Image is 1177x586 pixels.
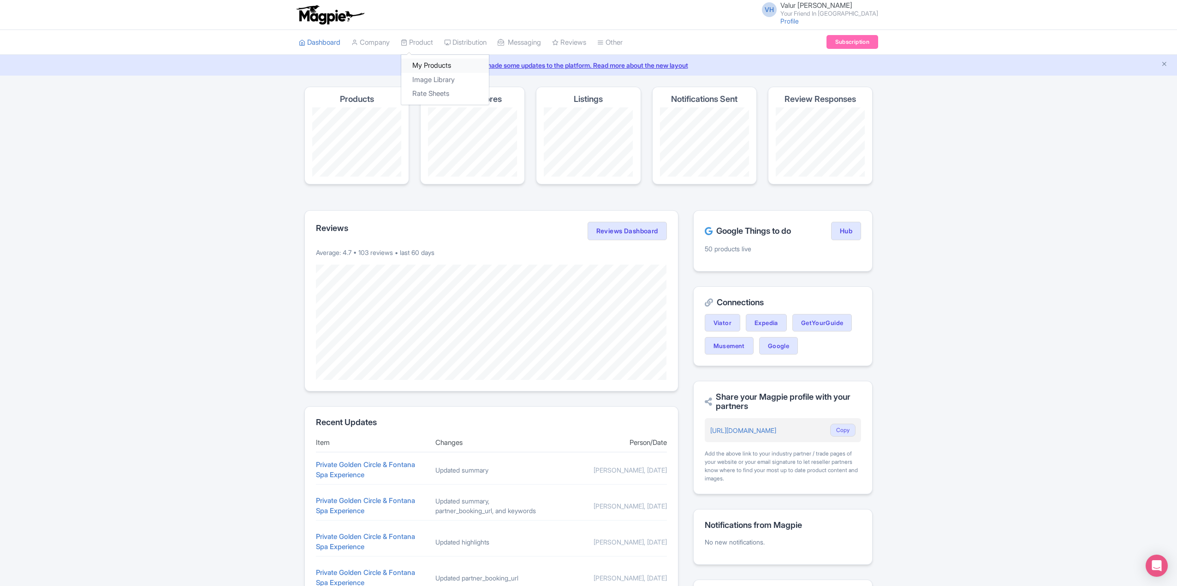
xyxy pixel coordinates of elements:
[780,11,878,17] small: Your Friend In [GEOGRAPHIC_DATA]
[552,30,586,55] a: Reviews
[705,450,861,483] div: Add the above link to your industry partner / trade pages of your website or your email signature...
[435,438,547,448] div: Changes
[444,30,487,55] a: Distribution
[756,2,878,17] a: VH Valur [PERSON_NAME] Your Friend In [GEOGRAPHIC_DATA]
[705,314,740,331] a: Viator
[746,314,787,331] a: Expedia
[762,2,777,17] span: VH
[780,1,852,10] span: Valur [PERSON_NAME]
[316,224,348,233] h2: Reviews
[316,418,667,427] h2: Recent Updates
[1146,555,1168,577] div: Open Intercom Messenger
[401,87,489,101] a: Rate Sheets
[316,496,415,515] a: Private Golden Circle & Fontana Spa Experience
[340,95,374,104] h4: Products
[705,392,861,411] h2: Share your Magpie profile with your partners
[316,248,667,257] p: Average: 4.7 • 103 reviews • last 60 days
[830,424,856,437] button: Copy
[316,532,415,551] a: Private Golden Circle & Fontana Spa Experience
[555,537,667,547] div: [PERSON_NAME], [DATE]
[780,17,799,25] a: Profile
[299,30,340,55] a: Dashboard
[705,537,861,547] p: No new notifications.
[759,337,798,355] a: Google
[710,426,776,434] a: [URL][DOMAIN_NAME]
[435,537,547,547] div: Updated highlights
[351,30,390,55] a: Company
[705,337,754,355] a: Musement
[555,465,667,475] div: [PERSON_NAME], [DATE]
[705,244,861,254] p: 50 products live
[498,30,541,55] a: Messaging
[435,465,547,475] div: Updated summary
[1161,59,1168,70] button: Close announcement
[705,521,861,530] h2: Notifications from Magpie
[435,573,547,583] div: Updated partner_booking_url
[316,438,428,448] div: Item
[555,573,667,583] div: [PERSON_NAME], [DATE]
[705,298,861,307] h2: Connections
[401,59,489,73] a: My Products
[401,30,433,55] a: Product
[435,496,547,515] div: Updated summary, partner_booking_url, and keywords
[785,95,856,104] h4: Review Responses
[6,60,1171,70] a: We made some updates to the platform. Read more about the new layout
[401,73,489,87] a: Image Library
[597,30,623,55] a: Other
[555,438,667,448] div: Person/Date
[792,314,852,331] a: GetYourGuide
[831,222,861,240] a: Hub
[574,95,603,104] h4: Listings
[671,95,737,104] h4: Notifications Sent
[316,460,415,479] a: Private Golden Circle & Fontana Spa Experience
[555,501,667,511] div: [PERSON_NAME], [DATE]
[588,222,667,240] a: Reviews Dashboard
[826,35,878,49] a: Subscription
[294,5,366,25] img: logo-ab69f6fb50320c5b225c76a69d11143b.png
[705,226,791,236] h2: Google Things to do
